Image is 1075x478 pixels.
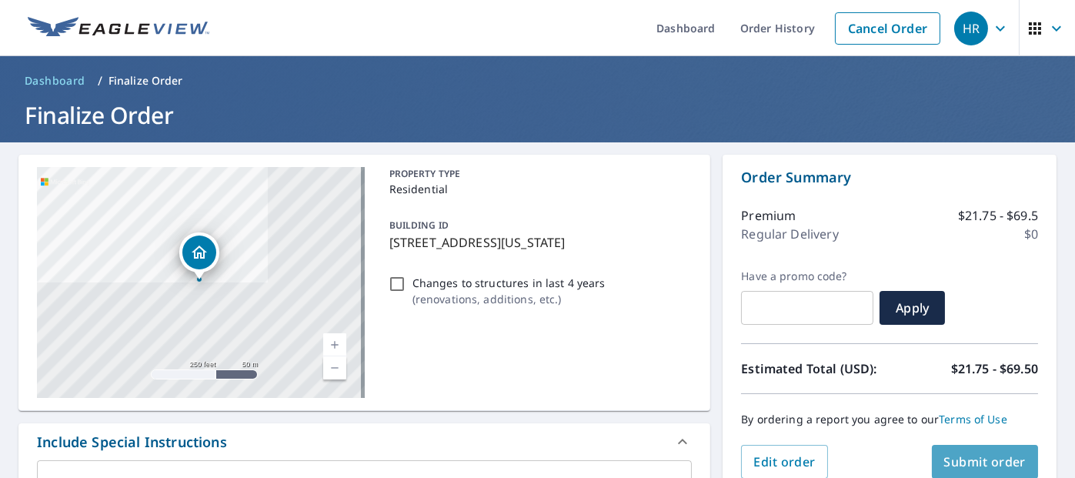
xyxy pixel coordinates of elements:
span: Apply [892,299,933,316]
span: Submit order [944,453,1027,470]
p: Estimated Total (USD): [741,359,890,378]
div: Include Special Instructions [37,432,227,453]
a: Current Level 17, Zoom In [323,333,346,356]
label: Have a promo code? [741,269,873,283]
a: Current Level 17, Zoom Out [323,356,346,379]
span: Dashboard [25,73,85,89]
p: [STREET_ADDRESS][US_STATE] [389,233,686,252]
p: $21.75 - $69.50 [951,359,1038,378]
p: ( renovations, additions, etc. ) [412,291,606,307]
p: Regular Delivery [741,225,838,243]
a: Dashboard [18,69,92,93]
p: $0 [1024,225,1038,243]
a: Terms of Use [939,412,1007,426]
p: Finalize Order [109,73,183,89]
a: Cancel Order [835,12,940,45]
span: Edit order [753,453,816,470]
div: Dropped pin, building 1, Residential property, 4110 22nd St NE Washington, DC 20018 [179,232,219,280]
div: Include Special Instructions [18,423,710,460]
p: Order Summary [741,167,1038,188]
p: Changes to structures in last 4 years [412,275,606,291]
li: / [98,72,102,90]
p: $21.75 - $69.5 [958,206,1038,225]
p: PROPERTY TYPE [389,167,686,181]
button: Apply [880,291,945,325]
p: BUILDING ID [389,219,449,232]
nav: breadcrumb [18,69,1057,93]
p: By ordering a report you agree to our [741,413,1038,426]
p: Residential [389,181,686,197]
div: HR [954,12,988,45]
p: Premium [741,206,796,225]
h1: Finalize Order [18,99,1057,131]
img: EV Logo [28,17,209,40]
